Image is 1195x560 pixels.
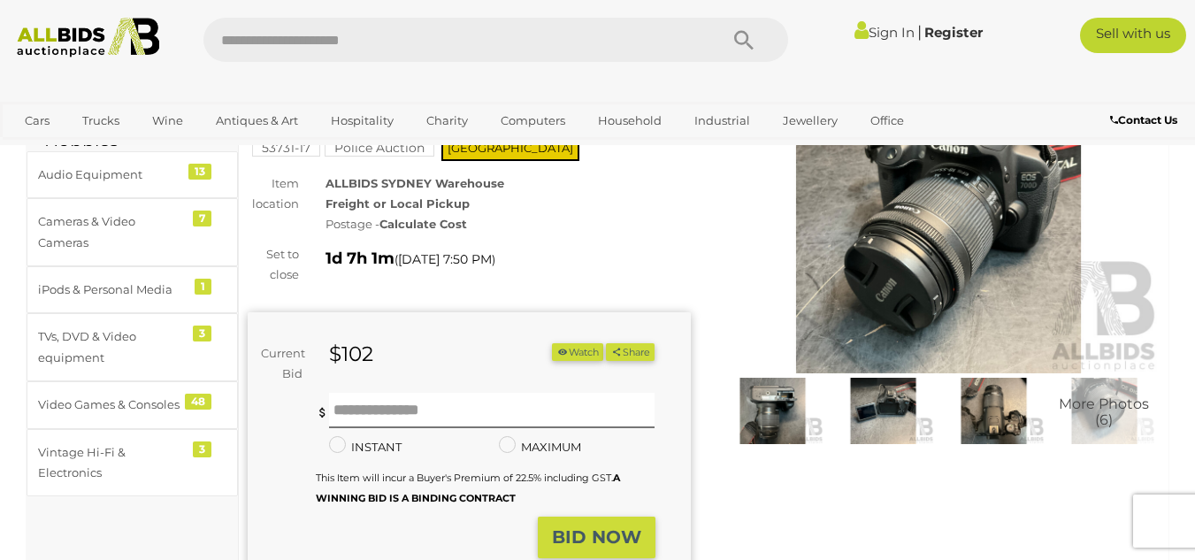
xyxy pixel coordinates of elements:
[700,18,788,62] button: Search
[38,326,184,368] div: TVs, DVD & Video equipment
[717,88,1161,374] img: Canon EOS 700D with EF-S 18-55mm is STM Kit Digital Camera
[943,378,1045,443] img: Canon EOS 700D with EF-S 18-55mm is STM Kit Digital Camera
[185,394,211,410] div: 48
[552,343,603,362] button: Watch
[27,429,238,497] a: Vintage Hi-Fi & Electronics 3
[832,378,934,443] img: Canon EOS 700D with EF-S 18-55mm is STM Kit Digital Camera
[188,164,211,180] div: 13
[316,472,620,504] small: This Item will incur a Buyer's Premium of 22.5% including GST.
[499,437,581,457] label: MAXIMUM
[141,106,195,135] a: Wine
[854,24,915,41] a: Sign In
[325,141,434,155] a: Police Auction
[193,326,211,341] div: 3
[38,442,184,484] div: Vintage Hi-Fi & Electronics
[1053,378,1155,443] a: More Photos(6)
[326,176,504,190] strong: ALLBIDS SYDNEY Warehouse
[552,526,641,548] strong: BID NOW
[38,165,184,185] div: Audio Equipment
[326,196,470,211] strong: Freight or Local Pickup
[44,91,220,150] h2: Household Goods, Electricals & Hobbies
[82,135,231,165] a: [GEOGRAPHIC_DATA]
[38,280,184,300] div: iPods & Personal Media
[252,141,320,155] a: 53731-17
[13,135,73,165] a: Sports
[441,134,579,161] span: [GEOGRAPHIC_DATA]
[38,211,184,253] div: Cameras & Video Cameras
[722,378,823,443] img: Canon EOS 700D with EF-S 18-55mm is STM Kit Digital Camera
[1053,378,1155,443] img: Canon EOS 700D with EF-S 18-55mm is STM Kit Digital Camera
[1080,18,1186,53] a: Sell with us
[379,217,467,231] strong: Calculate Cost
[204,106,310,135] a: Antiques & Art
[27,266,238,313] a: iPods & Personal Media 1
[1059,397,1149,428] span: More Photos (6)
[586,106,673,135] a: Household
[329,437,402,457] label: INSTANT
[917,22,922,42] span: |
[1110,111,1182,130] a: Contact Us
[248,343,316,385] div: Current Bid
[606,343,655,362] button: Share
[489,106,577,135] a: Computers
[771,106,849,135] a: Jewellery
[27,198,238,266] a: Cameras & Video Cameras 7
[538,517,655,558] button: BID NOW
[195,279,211,295] div: 1
[398,251,492,267] span: [DATE] 7:50 PM
[1110,113,1177,127] b: Contact Us
[395,252,495,266] span: ( )
[27,381,238,428] a: Video Games & Consoles 48
[234,244,312,286] div: Set to close
[859,106,915,135] a: Office
[27,151,238,198] a: Audio Equipment 13
[319,106,405,135] a: Hospitality
[326,249,395,268] strong: 1d 7h 1m
[38,395,184,415] div: Video Games & Consoles
[683,106,762,135] a: Industrial
[193,441,211,457] div: 3
[27,313,238,381] a: TVs, DVD & Video equipment 3
[252,139,320,157] mark: 53731-17
[415,106,479,135] a: Charity
[9,18,168,58] img: Allbids.com.au
[316,472,620,504] b: A WINNING BID IS A BINDING CONTRACT
[193,211,211,226] div: 7
[325,139,434,157] mark: Police Auction
[234,173,312,215] div: Item location
[552,343,603,362] li: Watch this item
[329,341,373,366] strong: $102
[326,214,690,234] div: Postage -
[13,106,61,135] a: Cars
[71,106,131,135] a: Trucks
[924,24,983,41] a: Register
